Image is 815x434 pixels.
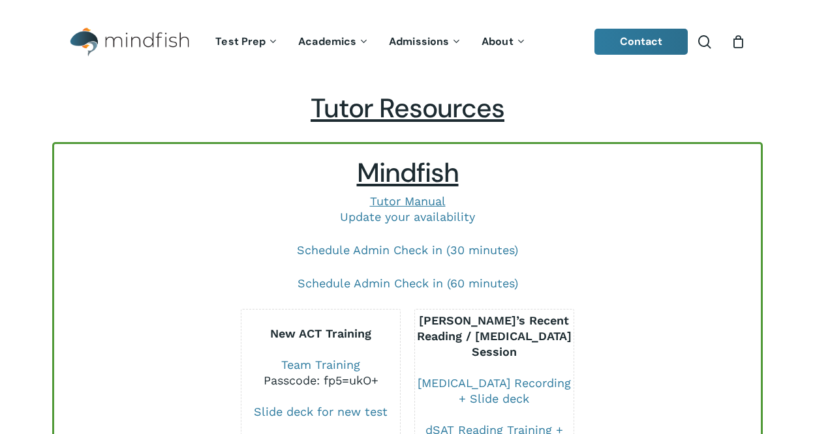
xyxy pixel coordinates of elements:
div: Passcode: fp5=ukO+ [241,373,400,388]
a: About [472,36,536,48]
span: Tutor Resources [311,91,504,126]
b: [PERSON_NAME]’s Recent Reading / [MEDICAL_DATA] Session [417,313,572,358]
span: Admissions [389,35,449,48]
span: About [482,35,514,48]
a: Cart [731,35,745,49]
a: Test Prep [206,36,288,48]
a: Slide deck for new test [254,405,388,418]
span: Test Prep [215,35,266,48]
a: [MEDICAL_DATA] Recording + Slide deck [418,376,571,405]
a: Academics [288,36,379,48]
a: Schedule Admin Check in (60 minutes) [298,276,518,290]
nav: Main Menu [206,18,536,66]
a: Update your availability [340,210,475,224]
a: Team Training [281,358,360,371]
a: Schedule Admin Check in (30 minutes) [297,243,518,257]
span: Mindfish [357,156,459,190]
a: Contact [594,29,688,55]
header: Main Menu [52,18,763,66]
b: New ACT Training [270,326,371,340]
a: Tutor Manual [370,194,446,208]
a: Admissions [379,36,472,48]
span: Academics [298,35,356,48]
span: Contact [620,35,663,48]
